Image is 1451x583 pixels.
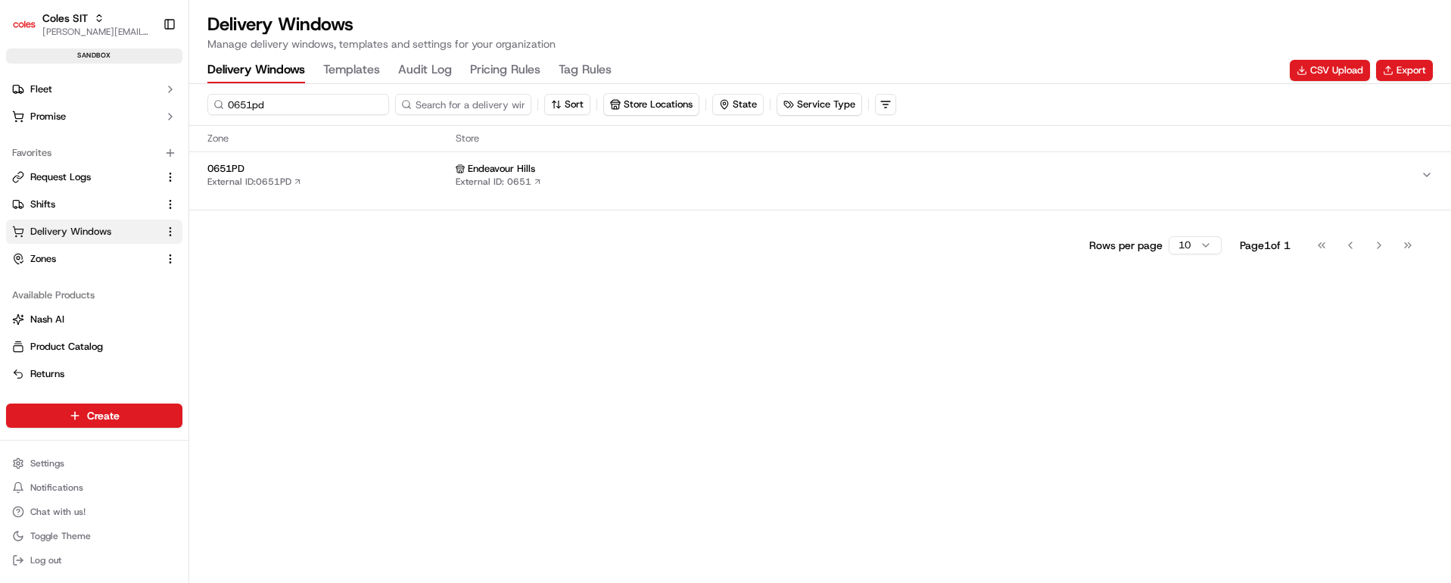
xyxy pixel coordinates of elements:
button: Product Catalog [6,335,182,359]
span: Product Catalog [30,340,103,354]
span: Zone [207,132,450,145]
span: Delivery Windows [30,225,111,238]
div: Available Products [6,283,182,307]
img: Nash [15,15,45,45]
p: Manage delivery windows, templates and settings for your organization [207,36,556,51]
a: Product Catalog [12,340,176,354]
input: Search for a zone [207,94,389,115]
button: Coles SITColes SIT[PERSON_NAME][EMAIL_ADDRESS][PERSON_NAME][PERSON_NAME][DOMAIN_NAME] [6,6,157,42]
span: Returns [30,367,64,381]
span: Chat with us! [30,506,86,518]
span: Request Logs [30,170,91,184]
span: Toggle Theme [30,530,91,542]
span: 0651PD [207,162,450,176]
div: 📗 [15,221,27,233]
span: Create [87,408,120,423]
p: Rows per page [1089,238,1163,253]
button: Store Locations [604,94,699,115]
div: Favorites [6,141,182,165]
button: Request Logs [6,165,182,189]
a: Delivery Windows [12,225,158,238]
div: We're available if you need us! [51,160,191,172]
button: Store Locations [603,93,699,116]
input: Got a question? Start typing here... [39,98,272,114]
a: Powered byPylon [107,256,183,268]
h1: Delivery Windows [207,12,556,36]
span: Endeavour Hills [468,162,535,176]
button: Pricing Rules [470,58,540,83]
button: Start new chat [257,149,276,167]
span: Zones [30,252,56,266]
div: Start new chat [51,145,248,160]
a: External ID: 0651 [456,176,542,188]
button: Delivery Windows [6,220,182,244]
p: Welcome 👋 [15,61,276,85]
span: Knowledge Base [30,220,116,235]
div: Page 1 of 1 [1240,238,1291,253]
button: Templates [323,58,380,83]
a: Nash AI [12,313,176,326]
button: Chat with us! [6,501,182,522]
span: Shifts [30,198,55,211]
span: API Documentation [143,220,243,235]
button: Notifications [6,477,182,498]
button: [PERSON_NAME][EMAIL_ADDRESS][PERSON_NAME][PERSON_NAME][DOMAIN_NAME] [42,26,151,38]
button: Log out [6,550,182,571]
button: Sort [544,94,590,115]
span: Log out [30,554,61,566]
button: Zones [6,247,182,271]
button: Fleet [6,77,182,101]
button: Nash AI [6,307,182,332]
button: Shifts [6,192,182,217]
button: Coles SIT [42,11,88,26]
button: 0651PDExternal ID:0651PD Endeavour HillsExternal ID: 0651 [189,152,1451,198]
img: Coles SIT [12,12,36,36]
a: 📗Knowledge Base [9,214,122,241]
span: Promise [30,110,66,123]
span: Store [456,132,1433,145]
button: Audit Log [398,58,452,83]
button: Toggle Theme [6,525,182,547]
button: Service Type [777,94,861,115]
button: Delivery Windows [207,58,305,83]
a: Returns [12,367,176,381]
button: Export [1376,60,1433,81]
span: Settings [30,457,64,469]
img: 1736555255976-a54dd68f-1ca7-489b-9aae-adbdc363a1c4 [15,145,42,172]
span: Pylon [151,257,183,268]
button: Returns [6,362,182,386]
button: Promise [6,104,182,129]
button: Create [6,404,182,428]
span: Fleet [30,83,52,96]
a: Shifts [12,198,158,211]
a: Request Logs [12,170,158,184]
button: State [712,94,764,115]
a: External ID:0651PD [207,176,302,188]
div: sandbox [6,48,182,64]
span: Notifications [30,482,83,494]
button: CSV Upload [1290,60,1370,81]
a: Zones [12,252,158,266]
button: Settings [6,453,182,474]
input: Search for a delivery window [395,94,531,115]
div: 💻 [128,221,140,233]
button: Tag Rules [559,58,612,83]
a: 💻API Documentation [122,214,249,241]
span: Nash AI [30,313,64,326]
